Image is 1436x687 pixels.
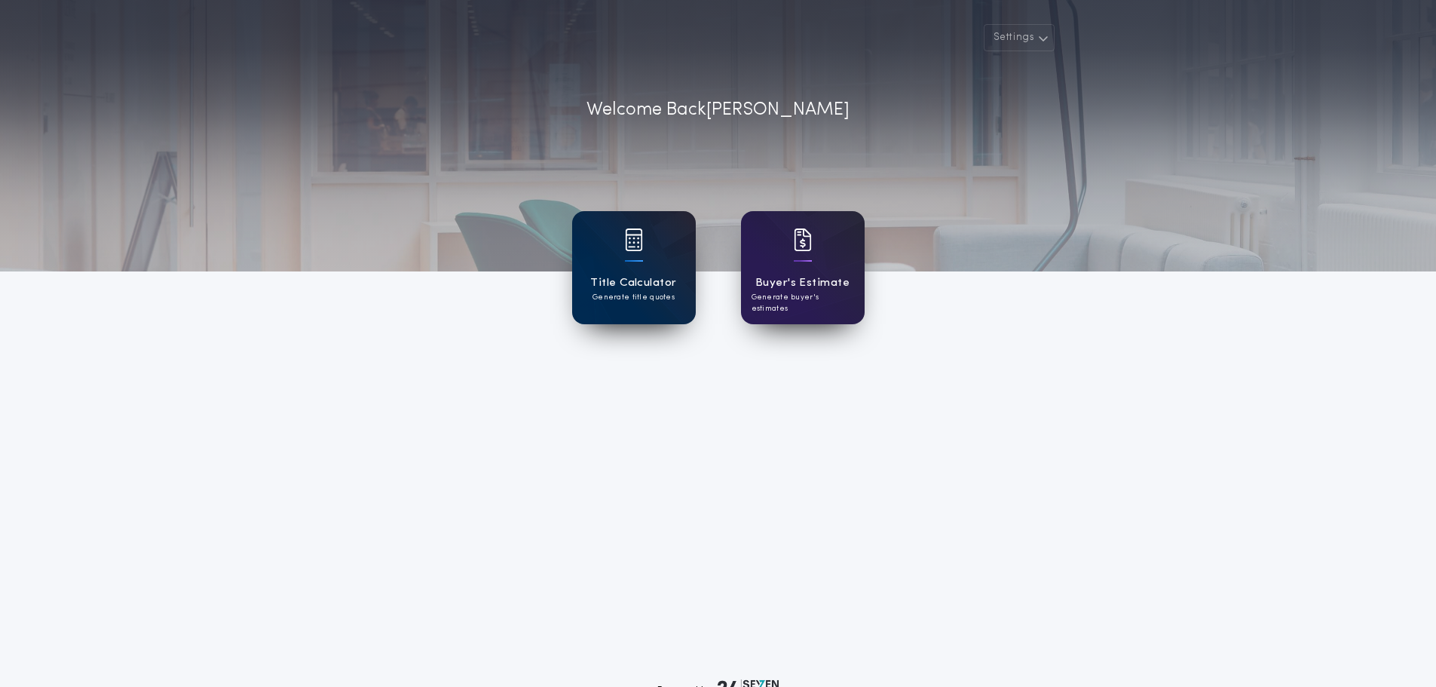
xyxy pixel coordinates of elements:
[984,24,1055,51] button: Settings
[752,292,854,314] p: Generate buyer's estimates
[586,97,850,124] p: Welcome Back [PERSON_NAME]
[794,228,812,251] img: card icon
[572,211,696,324] a: card iconTitle CalculatorGenerate title quotes
[625,228,643,251] img: card icon
[755,274,850,292] h1: Buyer's Estimate
[592,292,675,303] p: Generate title quotes
[741,211,865,324] a: card iconBuyer's EstimateGenerate buyer's estimates
[590,274,676,292] h1: Title Calculator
